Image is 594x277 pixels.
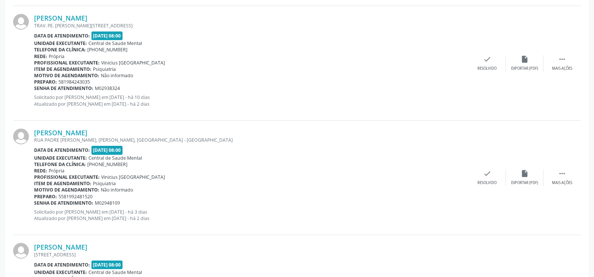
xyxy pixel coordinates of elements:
b: Unidade executante: [34,40,87,46]
span: Própria [49,53,64,60]
b: Item de agendamento: [34,180,91,187]
img: img [13,243,29,259]
b: Rede: [34,53,47,60]
span: Central de Saude Mental [88,269,142,276]
i:  [558,55,566,63]
i: insert_drive_file [521,169,529,178]
div: [STREET_ADDRESS] [34,252,468,258]
div: RUA PADRE [PERSON_NAME], [PERSON_NAME], [GEOGRAPHIC_DATA] - [GEOGRAPHIC_DATA] [34,137,468,143]
b: Motivo de agendamento: [34,72,99,79]
b: Preparo: [34,79,57,85]
div: TRAV. PE. [PERSON_NAME][STREET_ADDRESS] [34,22,468,29]
span: Própria [49,168,64,174]
span: 5581992481520 [58,193,93,200]
b: Preparo: [34,193,57,200]
span: [PHONE_NUMBER] [87,46,127,53]
div: Mais ações [552,180,572,186]
b: Senha de atendimento: [34,85,93,91]
a: [PERSON_NAME] [34,14,87,22]
img: img [13,129,29,144]
span: Psiquiatria [93,66,116,72]
span: [PHONE_NUMBER] [87,161,127,168]
div: Exportar (PDF) [511,180,538,186]
span: M02948109 [95,200,120,206]
b: Item de agendamento: [34,66,91,72]
span: [DATE] 08:00 [91,146,123,154]
b: Telefone da clínica: [34,46,86,53]
b: Unidade executante: [34,269,87,276]
i: check [483,169,491,178]
span: Não informado [101,72,133,79]
b: Data de atendimento: [34,262,90,268]
b: Telefone da clínica: [34,161,86,168]
span: Psiquiatria [93,180,116,187]
b: Rede: [34,168,47,174]
div: Resolvido [477,66,497,71]
i: check [483,55,491,63]
b: Motivo de agendamento: [34,187,99,193]
b: Unidade executante: [34,155,87,161]
div: Resolvido [477,180,497,186]
span: [DATE] 08:00 [91,261,123,269]
i:  [558,169,566,178]
span: 581984243035 [58,79,90,85]
b: Profissional executante: [34,60,100,66]
span: Central de Saude Mental [88,155,142,161]
b: Senha de atendimento: [34,200,93,206]
p: Solicitado por [PERSON_NAME] em [DATE] - há 3 dias Atualizado por [PERSON_NAME] em [DATE] - há 2 ... [34,209,468,222]
a: [PERSON_NAME] [34,243,87,251]
b: Data de atendimento: [34,147,90,153]
span: Não informado [101,187,133,193]
span: [DATE] 08:00 [91,31,123,40]
span: M02938324 [95,85,120,91]
p: Solicitado por [PERSON_NAME] em [DATE] - há 10 dias Atualizado por [PERSON_NAME] em [DATE] - há 2... [34,94,468,107]
i: insert_drive_file [521,55,529,63]
span: Central de Saude Mental [88,40,142,46]
span: Vinicius [GEOGRAPHIC_DATA] [101,60,165,66]
div: Exportar (PDF) [511,66,538,71]
a: [PERSON_NAME] [34,129,87,137]
span: Vinicius [GEOGRAPHIC_DATA] [101,174,165,180]
div: Mais ações [552,66,572,71]
b: Profissional executante: [34,174,100,180]
img: img [13,14,29,30]
b: Data de atendimento: [34,33,90,39]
